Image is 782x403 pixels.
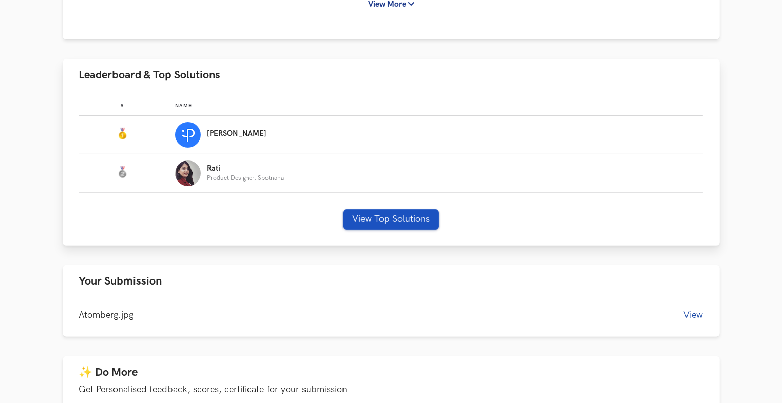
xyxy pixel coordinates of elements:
[63,297,720,337] div: Your Submission
[207,130,267,138] p: [PERSON_NAME]
[63,265,720,297] button: Your Submission
[63,91,720,246] div: Leaderboard & Top Solutions
[175,122,201,148] img: Profile photo
[175,160,201,186] img: Profile photo
[120,103,124,109] span: #
[79,384,348,395] p: Get Personalised feedback, scores, certificate for your submission
[684,310,703,320] button: View
[79,68,221,82] span: Leaderboard & Top Solutions
[79,366,138,379] span: ✨ Do More
[79,274,162,288] span: Your Submission
[175,103,192,109] span: Name
[79,310,134,320] span: Atomberg.jpg
[116,166,128,178] img: Silver Medal
[207,165,284,173] p: Rati
[207,175,284,182] p: Product Designer, Spotnana
[116,128,128,140] img: Gold Medal
[343,209,439,230] button: View Top Solutions
[63,59,720,91] button: Leaderboard & Top Solutions
[79,94,703,193] table: Leaderboard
